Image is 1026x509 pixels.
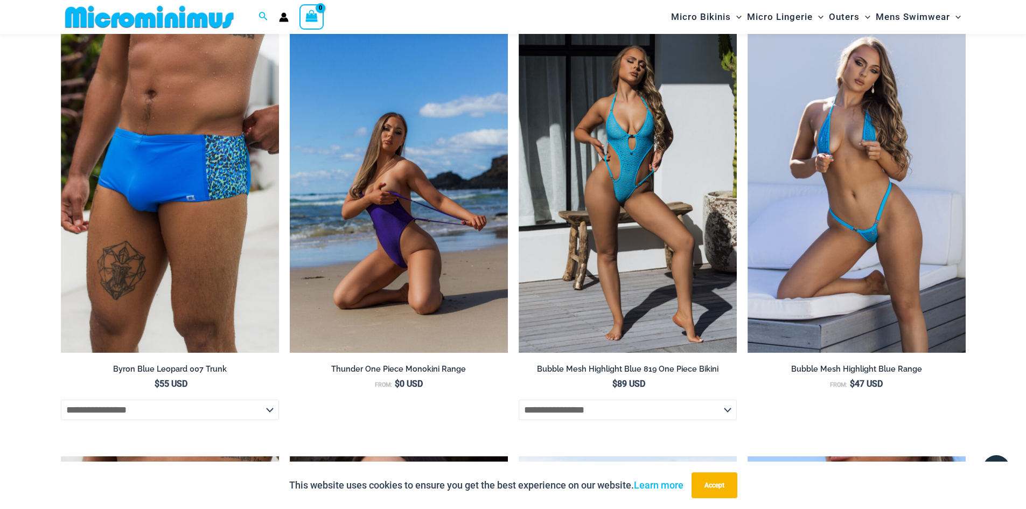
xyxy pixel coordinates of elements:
a: Micro LingerieMenu ToggleMenu Toggle [744,3,826,31]
nav: Site Navigation [667,2,966,32]
a: Search icon link [259,10,268,24]
img: Bubble Mesh Highlight Blue 309 Tri Top 421 Micro 05 [748,26,966,353]
a: Learn more [634,479,683,491]
span: $ [850,379,855,389]
a: Byron Blue Leopard 007 Trunk 11Byron Blue Leopard 007 Trunk 12Byron Blue Leopard 007 Trunk 12 [61,26,279,353]
span: Micro Bikinis [671,3,731,31]
span: Menu Toggle [860,3,870,31]
span: From: [830,381,847,388]
a: Account icon link [279,12,289,22]
button: Accept [692,472,737,498]
span: From: [375,381,392,388]
img: Bubble Mesh Highlight Blue 819 One Piece 01 [519,26,737,353]
a: Bubble Mesh Highlight Blue Range [748,364,966,378]
a: Bubble Mesh Highlight Blue 819 One Piece Bikini [519,364,737,378]
p: This website uses cookies to ensure you get the best experience on our website. [289,477,683,493]
a: Bubble Mesh Highlight Blue 819 One Piece 01Bubble Mesh Highlight Blue 819 One Piece 03Bubble Mesh... [519,26,737,353]
span: Mens Swimwear [876,3,950,31]
span: Outers [829,3,860,31]
a: Micro BikinisMenu ToggleMenu Toggle [668,3,744,31]
span: Menu Toggle [950,3,961,31]
span: $ [395,379,400,389]
img: MM SHOP LOGO FLAT [61,5,238,29]
bdi: 0 USD [395,379,423,389]
h2: Thunder One Piece Monokini Range [290,364,508,374]
a: Bubble Mesh Highlight Blue 309 Tri Top 421 Micro 05Bubble Mesh Highlight Blue 309 Tri Top 421 Mic... [748,26,966,353]
bdi: 47 USD [850,379,883,389]
h2: Bubble Mesh Highlight Blue Range [748,364,966,374]
h2: Byron Blue Leopard 007 Trunk [61,364,279,374]
img: Thunder Orient Blue 8931 One piece 10 [290,26,508,353]
a: Mens SwimwearMenu ToggleMenu Toggle [873,3,964,31]
a: OutersMenu ToggleMenu Toggle [826,3,873,31]
span: Menu Toggle [731,3,742,31]
span: $ [155,379,159,389]
span: Micro Lingerie [747,3,813,31]
span: $ [612,379,617,389]
img: Byron Blue Leopard 007 Trunk 11 [61,26,279,353]
bdi: 89 USD [612,379,645,389]
bdi: 55 USD [155,379,187,389]
h2: Bubble Mesh Highlight Blue 819 One Piece Bikini [519,364,737,374]
a: View Shopping Cart, empty [299,4,324,29]
span: Menu Toggle [813,3,823,31]
a: Thunder One Piece Monokini Range [290,364,508,378]
a: Byron Blue Leopard 007 Trunk [61,364,279,378]
a: Thunder Burnt Red 8931 One piece 10Thunder Orient Blue 8931 One piece 10Thunder Orient Blue 8931 ... [290,26,508,353]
